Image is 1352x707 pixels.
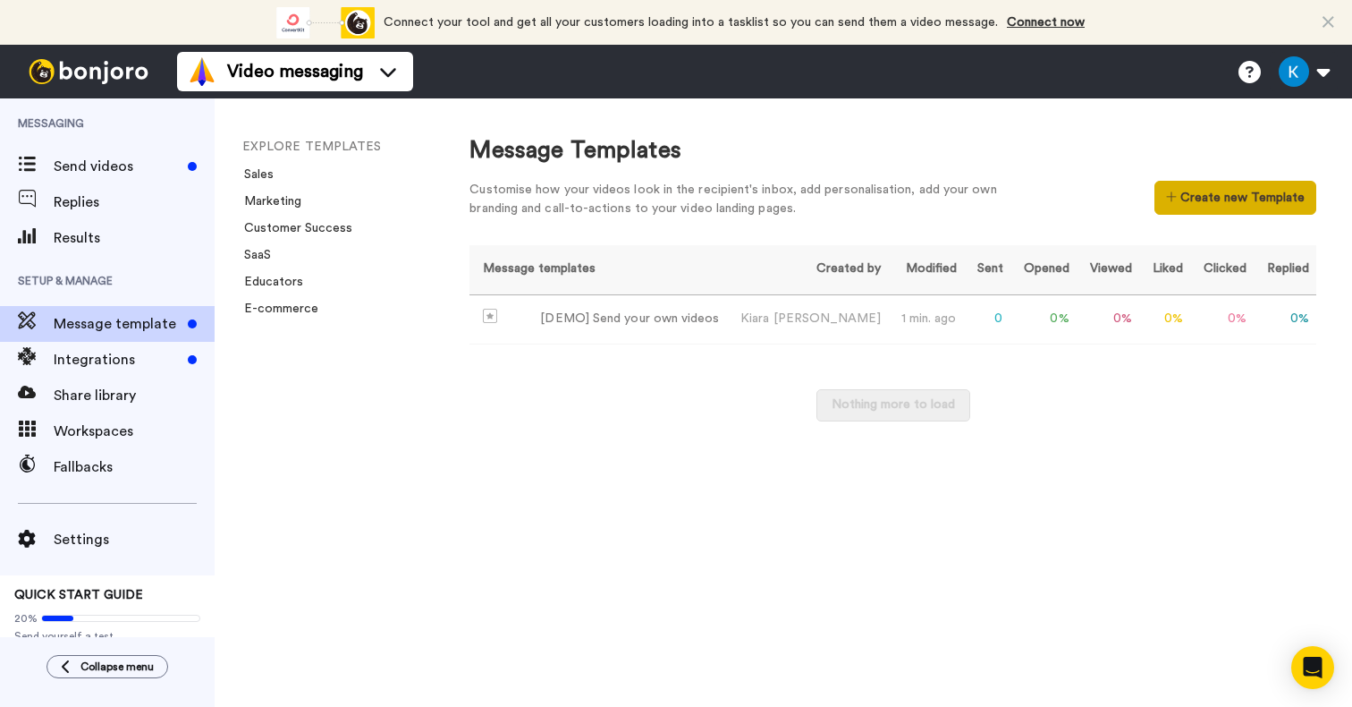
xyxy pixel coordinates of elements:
[188,57,216,86] img: vm-color.svg
[1077,294,1139,345] td: 0 %
[773,312,881,325] span: [PERSON_NAME]
[1254,294,1316,345] td: 0 %
[540,310,719,328] div: [DEMO] Send your own videos
[727,294,888,345] td: Kiara
[54,421,215,442] span: Workspaces
[14,611,38,626] span: 20%
[888,294,964,345] td: 1 min. ago
[54,156,181,177] span: Send videos
[21,59,156,84] img: bj-logo-header-white.svg
[1291,646,1334,689] div: Open Intercom Messenger
[54,227,215,249] span: Results
[727,245,888,294] th: Created by
[469,181,1024,218] div: Customise how your videos look in the recipient's inbox, add personalisation, add your own brandi...
[46,655,168,678] button: Collapse menu
[233,168,274,181] a: Sales
[54,192,215,213] span: Replies
[964,245,1010,294] th: Sent
[1254,245,1316,294] th: Replied
[233,302,318,315] a: E-commerce
[888,245,964,294] th: Modified
[54,529,215,550] span: Settings
[1139,245,1190,294] th: Liked
[233,249,271,261] a: SaaS
[233,276,303,288] a: Educators
[227,59,363,84] span: Video messaging
[233,222,352,234] a: Customer Success
[54,349,181,371] span: Integrations
[1077,245,1139,294] th: Viewed
[54,456,215,478] span: Fallbacks
[276,7,375,38] div: animation
[1190,245,1254,294] th: Clicked
[1010,245,1077,294] th: Opened
[242,138,484,157] li: EXPLORE TEMPLATES
[14,589,143,601] span: QUICK START GUIDE
[14,629,200,643] span: Send yourself a test
[1139,294,1190,345] td: 0 %
[1010,294,1077,345] td: 0 %
[1190,294,1254,345] td: 0 %
[483,309,497,323] img: demo-template.svg
[964,294,1010,345] td: 0
[54,313,181,335] span: Message template
[80,660,154,674] span: Collapse menu
[469,245,726,294] th: Message templates
[233,195,301,208] a: Marketing
[469,134,1316,167] div: Message Templates
[816,389,970,422] button: Nothing more to load
[1154,181,1316,215] button: Create new Template
[1007,16,1085,29] a: Connect now
[54,385,215,406] span: Share library
[384,16,998,29] span: Connect your tool and get all your customers loading into a tasklist so you can send them a video...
